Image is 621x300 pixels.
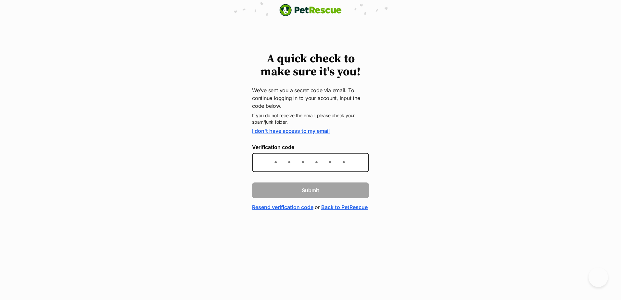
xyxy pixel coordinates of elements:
a: Resend verification code [252,203,313,211]
a: Back to PetRescue [321,203,368,211]
button: Submit [252,182,369,198]
img: logo-e224e6f780fb5917bec1dbf3a21bbac754714ae5b6737aabdf751b685950b380.svg [279,4,342,16]
span: or [315,203,320,211]
a: I don't have access to my email [252,128,330,134]
span: Submit [302,186,319,194]
p: If you do not receive the email, please check your spam/junk folder. [252,112,369,125]
a: PetRescue [279,4,342,16]
input: Enter the 6-digit verification code sent to your device [252,153,369,172]
label: Verification code [252,144,369,150]
iframe: Help Scout Beacon - Open [589,268,608,287]
p: We’ve sent you a secret code via email. To continue logging in to your account, input the code be... [252,86,369,110]
h1: A quick check to make sure it's you! [252,53,369,79]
